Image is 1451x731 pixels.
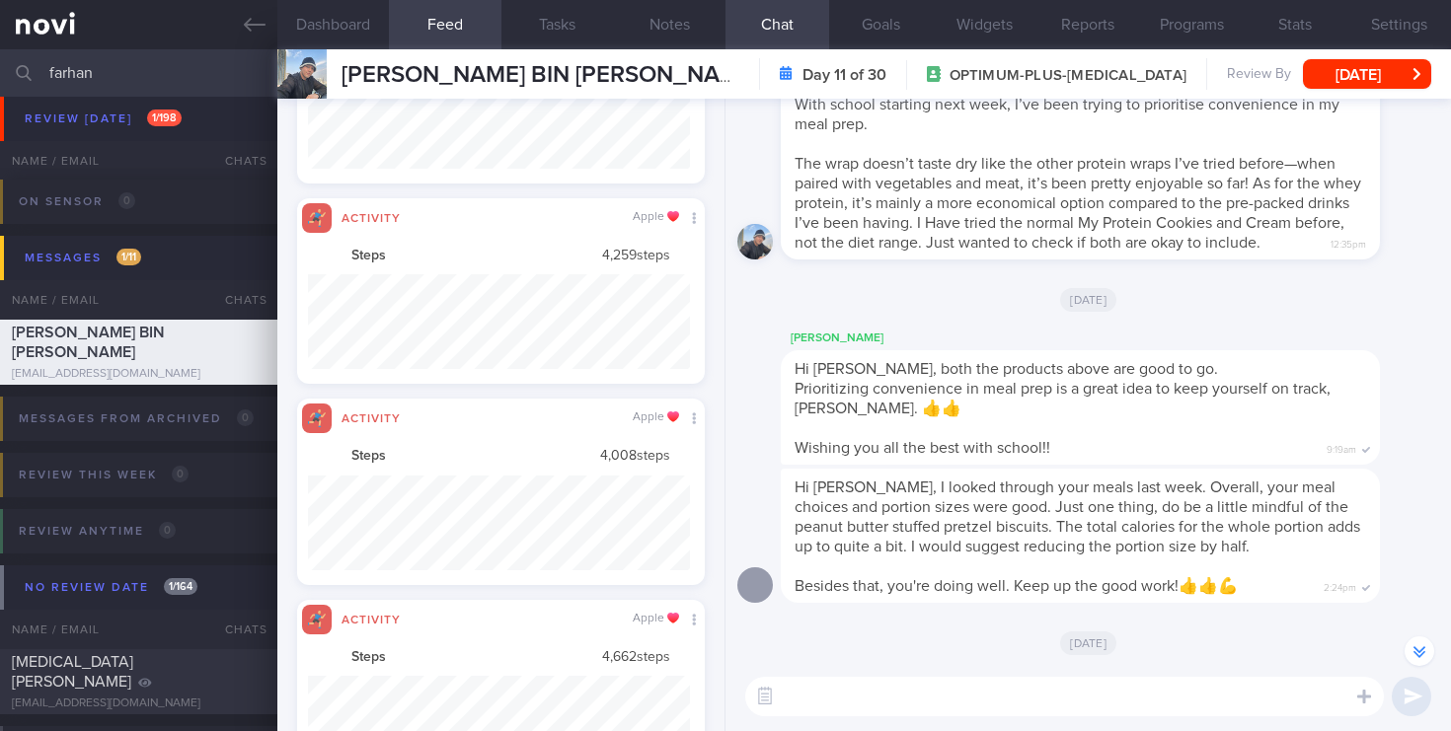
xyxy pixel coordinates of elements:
div: Apple [633,612,679,626]
span: 4,662 steps [602,649,670,667]
span: [DATE] [1060,288,1116,312]
div: No review date [20,574,202,601]
span: OPTIMUM-PLUS-[MEDICAL_DATA] [950,66,1186,86]
span: 1 / 164 [164,578,197,595]
strong: Steps [351,649,386,667]
span: Prioritizing convenience in meal prep is a great idea to keep yourself on track, [PERSON_NAME]. 👍👍 [795,381,1331,416]
div: Activity [332,208,411,225]
strong: Day 11 of 30 [802,65,886,85]
span: 0 [159,522,176,539]
span: Hi [PERSON_NAME], both the products above are good to go. [795,361,1218,377]
span: I wanted to ask if it’s alright to incorporate these two food products into my diet. With school ... [795,77,1344,132]
div: On sensor [14,188,140,215]
div: Activity [332,408,411,425]
span: Wishing you all the best with school!! [795,440,1050,456]
span: Hi [PERSON_NAME], I looked through your meals last week. Overall, your meal choices and portion s... [795,479,1360,554]
div: Chats [198,280,277,320]
div: [EMAIL_ADDRESS][DOMAIN_NAME] [12,367,266,382]
span: 4,008 steps [600,448,670,466]
div: Apple [633,410,679,425]
span: [PERSON_NAME] BIN [PERSON_NAME] [12,325,165,360]
span: [PERSON_NAME] BIN [PERSON_NAME] [12,108,165,143]
div: [PERSON_NAME] [781,327,1439,350]
span: 4,259 steps [602,248,670,265]
div: [EMAIL_ADDRESS][DOMAIN_NAME] [12,696,266,711]
span: 0 [172,466,189,482]
span: Besides that, you're doing well. Keep up the good work!👍👍💪 [795,578,1238,594]
div: [EMAIL_ADDRESS][DOMAIN_NAME] [12,150,266,165]
div: Activity [332,610,411,626]
span: [PERSON_NAME] BIN [PERSON_NAME] [342,63,759,87]
div: Messages from Archived [14,405,259,432]
span: 0 [118,192,135,209]
span: The wrap doesn’t taste dry like the other protein wraps I’ve tried before—when paired with vegeta... [795,156,1361,251]
div: Review this week [14,462,193,488]
div: Chats [198,610,277,649]
strong: Steps [351,448,386,466]
span: Review By [1227,66,1291,84]
span: 12:35pm [1331,233,1366,252]
span: 9:19am [1327,438,1356,457]
span: 2:24pm [1324,576,1356,595]
div: Review anytime [14,518,181,545]
span: [MEDICAL_DATA][PERSON_NAME] [12,654,133,690]
span: [DATE] [1060,631,1116,655]
span: 0 [237,409,254,426]
button: [DATE] [1303,59,1431,89]
span: 1 / 11 [116,249,141,265]
div: Messages [20,245,146,271]
strong: Steps [351,248,386,265]
div: Apple [633,210,679,225]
